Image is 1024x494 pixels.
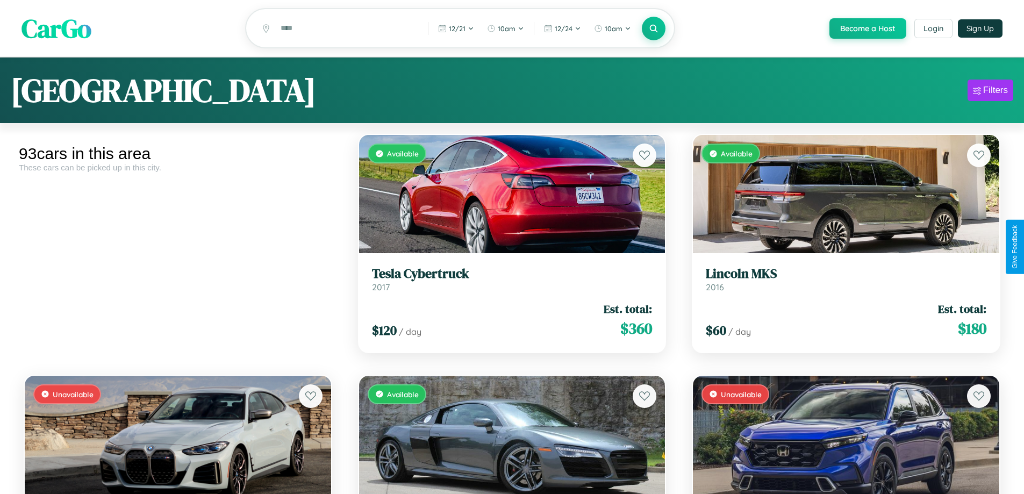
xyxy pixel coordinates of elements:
[968,80,1013,101] button: Filters
[539,20,586,37] button: 12/24
[11,68,316,112] h1: [GEOGRAPHIC_DATA]
[829,18,906,39] button: Become a Host
[983,85,1008,96] div: Filters
[728,326,751,337] span: / day
[372,282,390,292] span: 2017
[605,24,622,33] span: 10am
[53,390,94,399] span: Unavailable
[914,19,953,38] button: Login
[19,163,337,172] div: These cars can be picked up in this city.
[22,11,91,46] span: CarGo
[1011,225,1019,269] div: Give Feedback
[958,19,1002,38] button: Sign Up
[706,266,986,282] h3: Lincoln MKS
[706,282,724,292] span: 2016
[449,24,466,33] span: 12 / 21
[372,321,397,339] span: $ 120
[620,318,652,339] span: $ 360
[938,301,986,317] span: Est. total:
[387,149,419,158] span: Available
[372,266,653,292] a: Tesla Cybertruck2017
[706,321,726,339] span: $ 60
[721,149,753,158] span: Available
[399,326,421,337] span: / day
[498,24,515,33] span: 10am
[372,266,653,282] h3: Tesla Cybertruck
[555,24,572,33] span: 12 / 24
[482,20,529,37] button: 10am
[721,390,762,399] span: Unavailable
[604,301,652,317] span: Est. total:
[387,390,419,399] span: Available
[958,318,986,339] span: $ 180
[19,145,337,163] div: 93 cars in this area
[706,266,986,292] a: Lincoln MKS2016
[433,20,479,37] button: 12/21
[589,20,636,37] button: 10am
